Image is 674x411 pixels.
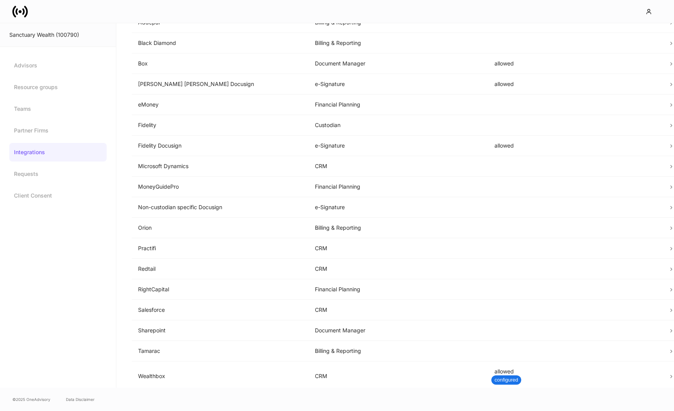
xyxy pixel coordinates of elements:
td: Billing & Reporting [309,341,486,361]
td: Financial Planning [309,279,486,300]
span: allowed [491,368,517,375]
td: CRM [309,361,486,391]
td: e-Signature [309,136,486,156]
td: Document Manager [309,320,486,341]
a: Requests [9,165,107,183]
td: Document Manager [309,53,486,74]
td: Custodian [309,115,486,136]
td: Orion [132,218,309,238]
a: Advisors [9,56,107,75]
span: allowed [491,60,517,67]
span: © 2025 OneAdvisory [12,396,50,402]
td: Billing & Reporting [309,218,486,238]
td: Fidelity Docusign [132,136,309,156]
td: Black Diamond [132,33,309,53]
td: e-Signature [309,197,486,218]
a: Teams [9,100,107,118]
div: Sanctuary Wealth (100790) [9,31,107,39]
td: Practifi [132,238,309,259]
td: CRM [309,156,486,177]
td: CRM [309,300,486,320]
td: [PERSON_NAME] [PERSON_NAME] Docusign [132,74,309,95]
td: CRM [309,238,486,259]
td: Box [132,53,309,74]
a: Resource groups [9,78,107,96]
a: Integrations [9,143,107,162]
td: Tamarac [132,341,309,361]
td: Financial Planning [309,95,486,115]
td: eMoney [132,95,309,115]
td: Salesforce [132,300,309,320]
td: e-Signature [309,74,486,95]
a: Partner Firms [9,121,107,140]
span: allowed [491,142,517,149]
span: configured [491,376,521,384]
td: CRM [309,259,486,279]
span: allowed [491,81,517,87]
td: Fidelity [132,115,309,136]
td: RightCapital [132,279,309,300]
td: Billing & Reporting [309,33,486,53]
td: Wealthbox [132,361,309,391]
td: Sharepoint [132,320,309,341]
a: Data Disclaimer [66,396,95,402]
td: Microsoft Dynamics [132,156,309,177]
a: Client Consent [9,186,107,205]
td: Non-custodian specific Docusign [132,197,309,218]
td: MoneyGuidePro [132,177,309,197]
td: Financial Planning [309,177,486,197]
td: Redtail [132,259,309,279]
